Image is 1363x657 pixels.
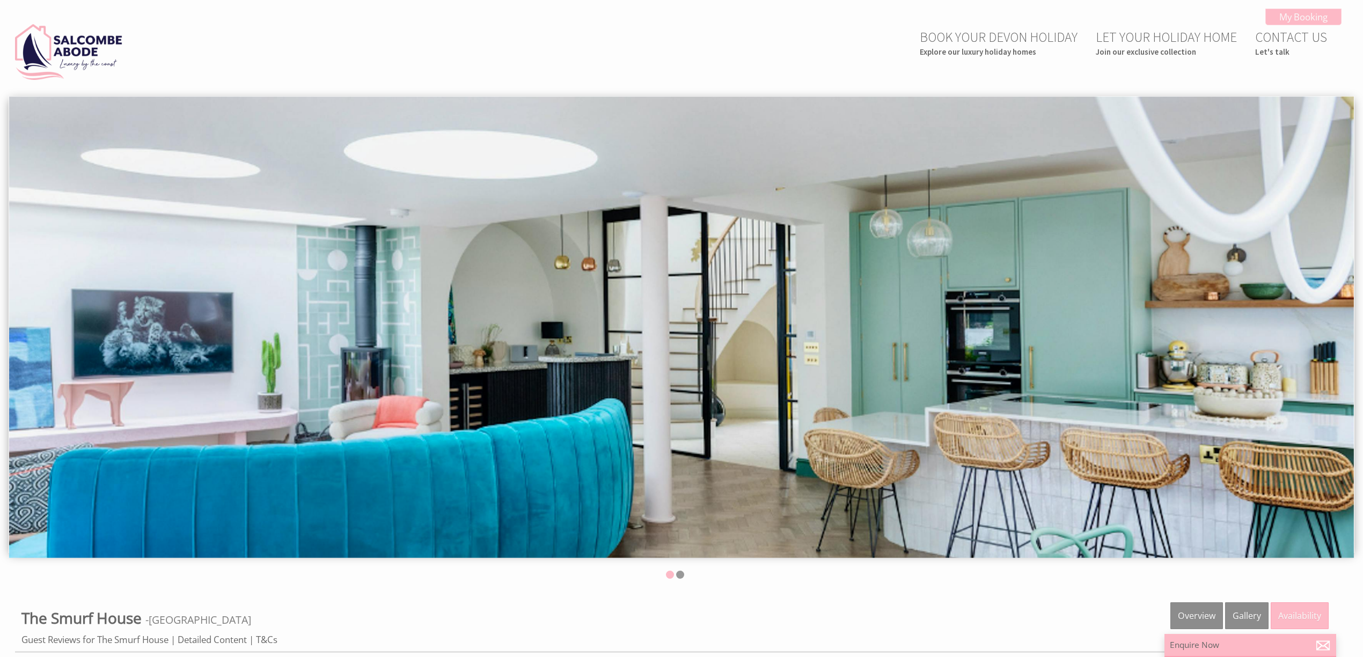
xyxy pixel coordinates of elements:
a: Overview [1170,602,1223,629]
a: Gallery [1225,602,1269,629]
small: Join our exclusive collection [1096,47,1237,57]
span: The Smurf House [21,608,142,628]
a: [GEOGRAPHIC_DATA] [149,612,251,627]
small: Let's talk [1255,47,1327,57]
a: My Booking [1265,9,1342,25]
small: Explore our luxury holiday homes [920,47,1078,57]
img: Salcombe Abode [15,24,122,80]
a: Guest Reviews for The Smurf House [21,633,168,646]
p: Enquire Now [1170,639,1331,651]
a: T&Cs [256,633,277,646]
a: Detailed Content [178,633,247,646]
a: Availability [1271,602,1329,629]
a: CONTACT USLet's talk [1255,28,1327,57]
a: BOOK YOUR DEVON HOLIDAYExplore our luxury holiday homes [920,28,1078,57]
span: - [145,612,251,627]
a: LET YOUR HOLIDAY HOMEJoin our exclusive collection [1096,28,1237,57]
a: The Smurf House [21,608,145,628]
